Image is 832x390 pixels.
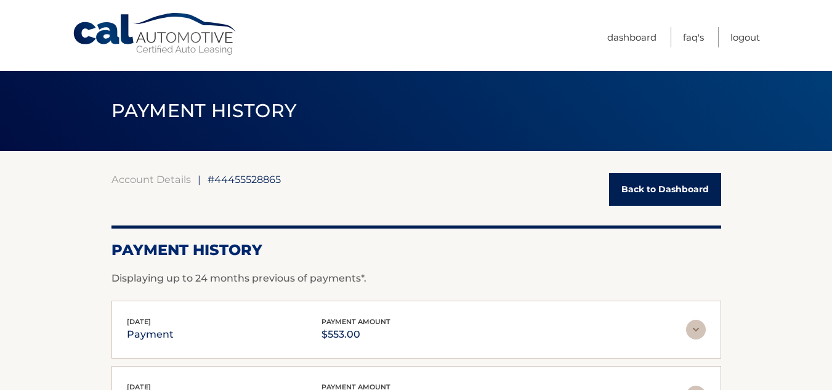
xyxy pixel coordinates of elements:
img: accordion-rest.svg [686,320,706,339]
h2: Payment History [111,241,721,259]
span: [DATE] [127,317,151,326]
span: #44455528865 [208,173,281,185]
a: Back to Dashboard [609,173,721,206]
p: payment [127,326,174,343]
a: FAQ's [683,27,704,47]
span: payment amount [321,317,390,326]
a: Logout [730,27,760,47]
p: $553.00 [321,326,390,343]
span: | [198,173,201,185]
a: Cal Automotive [72,12,238,56]
a: Account Details [111,173,191,185]
a: Dashboard [607,27,656,47]
p: Displaying up to 24 months previous of payments*. [111,271,721,286]
span: PAYMENT HISTORY [111,99,297,122]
